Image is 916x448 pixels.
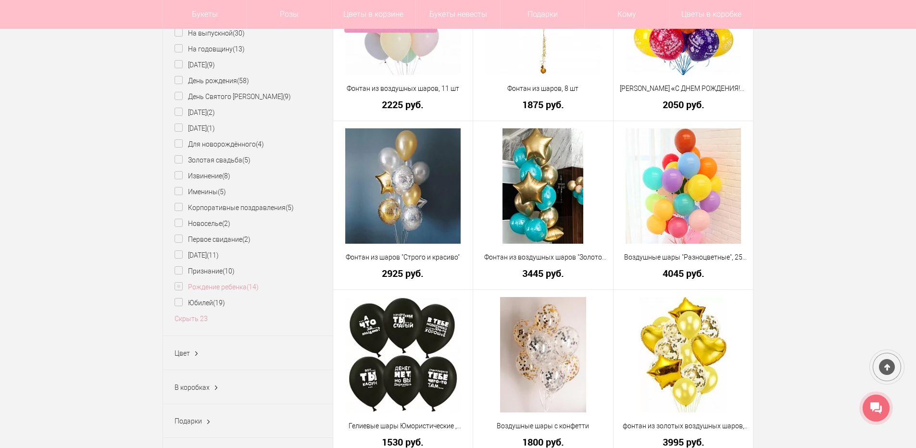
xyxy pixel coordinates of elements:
[339,437,467,447] a: 1530 руб.
[175,92,291,102] label: День Святого [PERSON_NAME]
[175,282,259,292] label: Рождение ребенка
[223,267,235,275] ins: (10)
[175,266,235,276] label: Признание
[175,139,264,149] label: Для новорождённого
[175,384,210,391] span: В коробках
[479,437,607,447] a: 1800 руб.
[175,187,226,197] label: Именины
[242,236,251,243] ins: (2)
[479,100,607,110] a: 1875 руб.
[339,421,467,431] a: Гелиевые шары Юмористические , Черный 6шт.
[626,128,741,244] img: Воздушные шары "Разноцветные", 25 шт.
[345,128,461,244] img: Фонтан из шаров "Строго и красиво"
[175,203,294,213] label: Корпоративные поздравления
[207,251,219,259] ins: (11)
[213,299,225,307] ins: (19)
[175,28,245,38] label: На выпускной
[345,297,461,412] img: Гелиевые шары Юмористические , Черный 6шт.
[620,268,747,278] a: 4045 руб.
[339,268,467,278] a: 2925 руб.
[233,45,245,53] ins: (13)
[175,124,215,134] label: [DATE]
[479,252,607,262] a: Фонтан из воздушных шаров "Золото хром бирюза", 13 шт
[256,140,264,148] ins: (4)
[247,283,259,291] ins: (14)
[207,124,215,132] ins: (1)
[175,315,208,323] a: Скрыть 23
[500,297,586,412] img: Воздушные шары с конфетти
[207,109,215,116] ins: (2)
[620,252,747,262] a: Воздушные шары "Разноцветные", 25 шт.
[175,417,202,425] span: Подарки
[502,128,583,244] img: Фонтан из воздушных шаров "Золото хром бирюза", 13 шт
[286,204,294,212] ins: (5)
[175,44,245,54] label: На годовщину
[175,250,219,261] label: [DATE]
[237,77,249,85] ins: (58)
[620,84,747,94] a: [PERSON_NAME] «С ДНЕМ РОЖДЕНИЯ!» - 10шт
[175,155,251,165] label: Золотая свадьба
[242,156,251,164] ins: (5)
[339,84,467,94] a: Фонтан из воздушных шаров, 11 шт
[175,108,215,118] label: [DATE]
[175,235,251,245] label: Первое свидание
[175,349,190,357] span: Цвет
[620,437,747,447] a: 3995 руб.
[175,171,230,181] label: Извинение
[339,252,467,262] a: Фонтан из шаров "Строго и красиво"
[640,297,727,412] img: фонтан из золотых воздушных шаров, 14 шт
[222,172,230,180] ins: (8)
[207,61,215,69] ins: (9)
[479,421,607,431] a: Воздушные шары с конфетти
[222,220,230,227] ins: (2)
[620,421,747,431] a: фонтан из золотых воздушных шаров, 14 шт
[175,219,230,229] label: Новоселье
[175,76,249,86] label: День рождения
[218,188,226,196] ins: (5)
[339,100,467,110] a: 2225 руб.
[479,84,607,94] a: Фонтан из шаров, 8 шт
[233,29,245,37] ins: (30)
[479,268,607,278] a: 3445 руб.
[620,100,747,110] a: 2050 руб.
[283,93,291,100] ins: (9)
[175,298,225,308] label: Юбилей
[175,60,215,70] label: [DATE]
